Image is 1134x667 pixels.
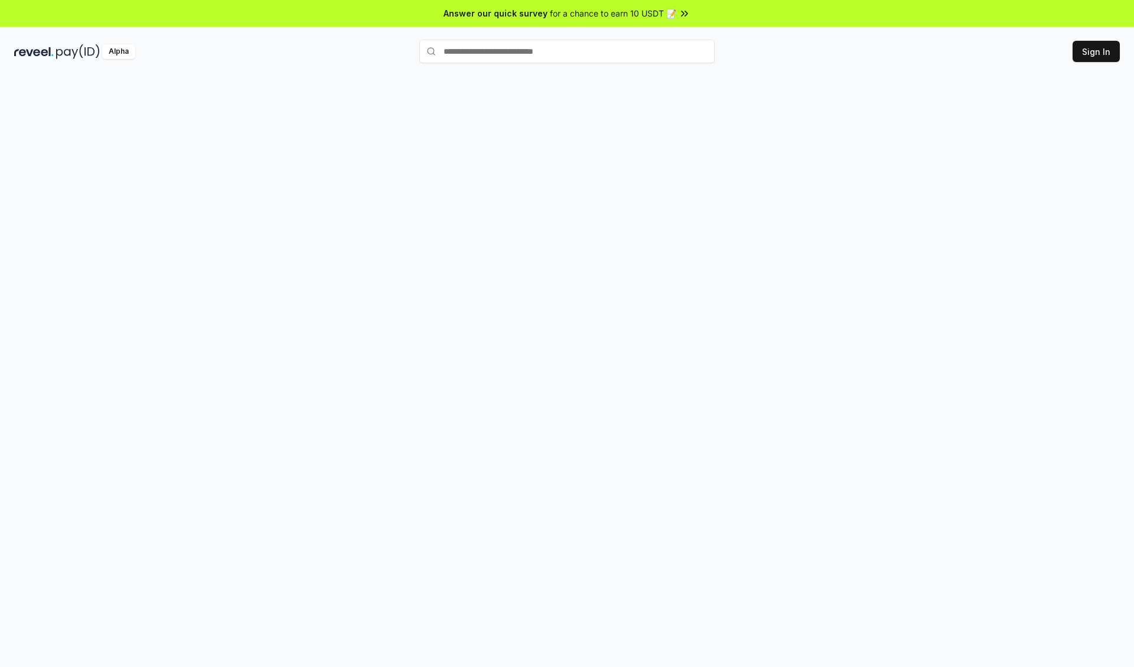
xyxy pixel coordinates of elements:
img: reveel_dark [14,44,54,59]
div: Alpha [102,44,135,59]
button: Sign In [1073,41,1120,62]
img: pay_id [56,44,100,59]
span: for a chance to earn 10 USDT 📝 [550,7,676,19]
span: Answer our quick survey [444,7,548,19]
